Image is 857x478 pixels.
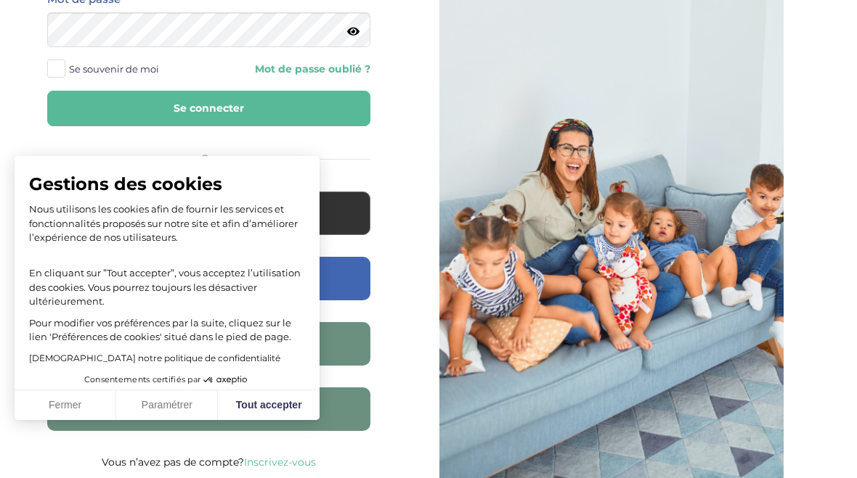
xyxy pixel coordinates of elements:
p: Nous utilisons les cookies afin de fournir les services et fonctionnalités proposés sur notre sit... [29,202,305,245]
a: Inscrivez-vous [244,456,316,469]
span: Gestions des cookies [29,173,305,195]
a: Mot de passe oublié ? [220,62,371,76]
button: Paramétrer [116,390,218,421]
button: Consentements certifiés par [77,371,257,390]
p: En cliquant sur ”Tout accepter”, vous acceptez l’utilisation des cookies. Vous pourrez toujours l... [29,252,305,309]
p: Pour modifier vos préférences par la suite, cliquez sur le lien 'Préférences de cookies' situé da... [29,316,305,345]
a: Babysitter [47,412,370,426]
span: Ou [200,152,217,165]
a: [DEMOGRAPHIC_DATA] notre politique de confidentialité [29,353,280,363]
button: Se connecter [47,91,370,126]
svg: Axeptio [203,358,247,402]
span: Consentements certifiés par [84,376,200,384]
button: Fermer [15,390,116,421]
span: Se souvenir de moi [69,59,159,78]
button: Tout accepter [218,390,320,421]
p: Vous n’avez pas de compte? [47,453,370,471]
